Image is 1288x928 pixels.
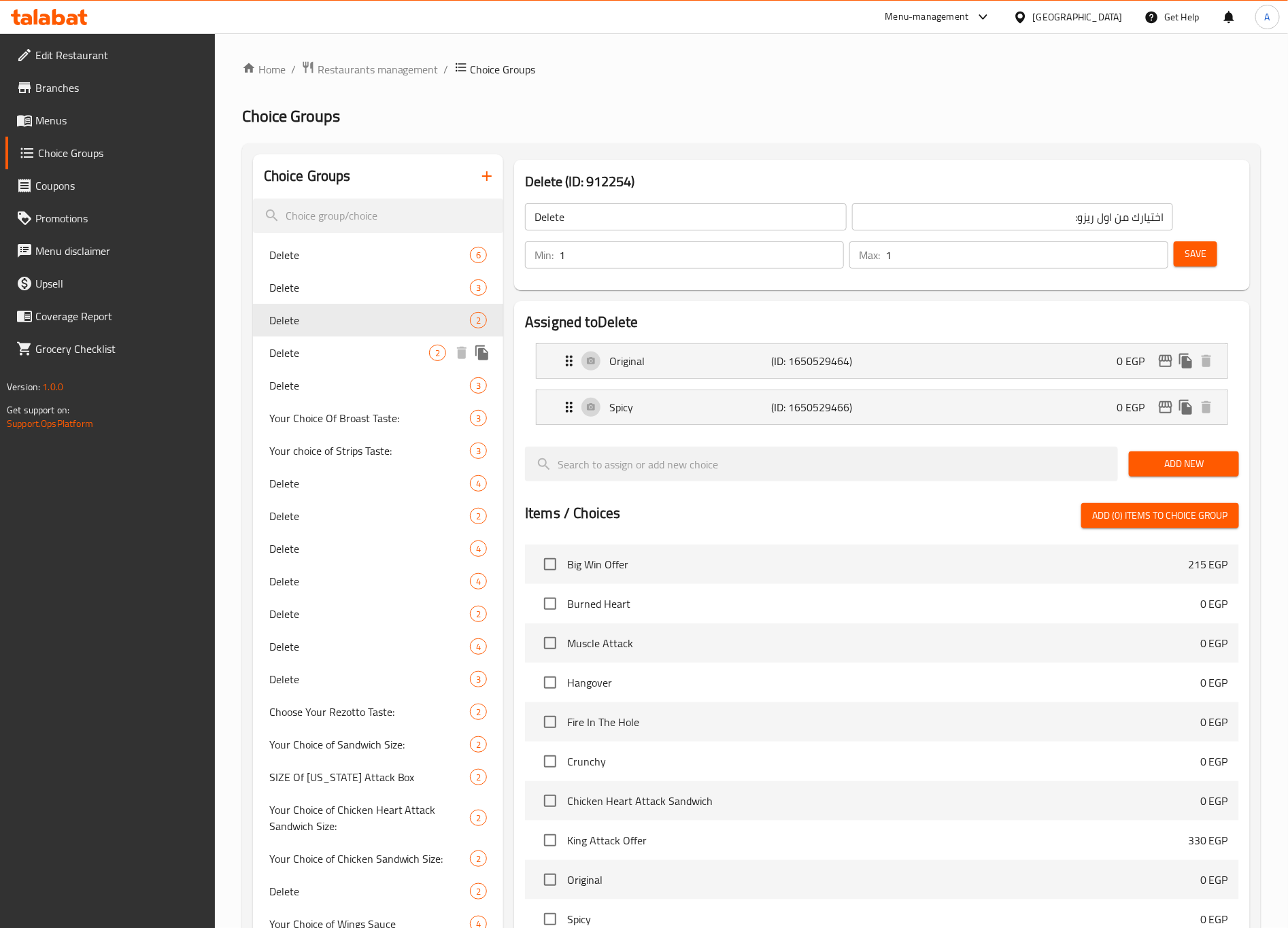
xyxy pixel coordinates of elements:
[1176,351,1196,371] button: duplicate
[471,853,486,865] span: 2
[5,300,215,332] a: Coverage Report
[253,630,504,663] div: Delete4
[1196,351,1217,371] button: delete
[471,281,486,294] span: 3
[471,477,486,490] span: 4
[471,575,486,588] span: 4
[269,540,470,557] span: Delete
[7,401,69,419] span: Get support on:
[269,883,470,899] span: Delete
[1129,451,1239,477] button: Add New
[525,171,1239,192] h3: Delete (ID: 912254)
[1033,10,1123,24] div: [GEOGRAPHIC_DATA]
[269,704,470,720] span: Choose Your Rezotto Taste:
[5,104,215,137] a: Menus
[253,239,504,271] div: Delete6
[35,177,204,194] span: Coupons
[35,243,204,259] span: Menu disclaimer
[253,337,504,369] div: Delete2deleteduplicate
[5,39,215,71] a: Edit Restaurant
[859,247,880,263] p: Max:
[253,761,504,793] div: SIZE Of [US_STATE] Attack Box2
[471,61,536,78] span: Choice Groups
[771,399,879,415] p: (ID: 1650529466)
[1200,714,1228,730] p: 0 EGP
[525,447,1118,481] input: search
[471,608,486,621] span: 2
[452,343,472,363] button: delete
[5,71,215,104] a: Branches
[471,379,486,392] span: 3
[1200,674,1228,691] p: 0 EGP
[269,802,470,834] span: Your Choice of Chicken Heart Attack Sandwich Size:
[5,169,215,202] a: Coupons
[269,247,470,263] span: Delete
[269,279,470,296] span: Delete
[5,332,215,365] a: Grocery Checklist
[253,728,504,761] div: Your Choice of Sandwich Size:2
[253,199,504,233] input: search
[471,771,486,784] span: 2
[567,635,1200,651] span: Muscle Attack
[38,145,204,161] span: Choice Groups
[5,267,215,300] a: Upsell
[1200,753,1228,770] p: 0 EGP
[1200,793,1228,809] p: 0 EGP
[7,378,40,396] span: Version:
[471,812,486,825] span: 2
[567,714,1200,730] span: Fire In The Hole
[7,415,93,432] a: Support.OpsPlatform
[253,695,504,728] div: Choose Your Rezotto Taste:2
[269,736,470,753] span: Your Choice of Sandwich Size:
[1140,456,1228,472] span: Add New
[253,467,504,500] div: Delete4
[253,271,504,304] div: Delete3
[537,390,1227,424] div: Expand
[1196,397,1217,417] button: delete
[537,344,1227,378] div: Expand
[253,500,504,532] div: Delete2
[885,9,969,25] div: Menu-management
[525,384,1239,430] li: Expand
[242,61,286,78] a: Home
[253,304,504,337] div: Delete2
[430,347,445,360] span: 2
[269,850,470,867] span: Your Choice of Chicken Sandwich Size:
[318,61,439,78] span: Restaurants management
[253,434,504,467] div: Your choice of Strips Taste:3
[264,166,351,186] h2: Choice Groups
[35,47,204,63] span: Edit Restaurant
[525,503,620,523] h2: Items / Choices
[471,885,486,898] span: 2
[567,596,1200,612] span: Burned Heart
[471,738,486,751] span: 2
[269,638,470,655] span: Delete
[567,793,1200,809] span: Chicken Heart Attack Sandwich
[1188,556,1228,572] p: 215 EGP
[269,508,470,524] span: Delete
[1200,596,1228,612] p: 0 EGP
[771,353,879,369] p: (ID: 1650529464)
[567,674,1200,691] span: Hangover
[1117,353,1155,369] p: 0 EGP
[471,249,486,262] span: 6
[567,832,1188,848] span: King Attack Offer
[1188,832,1228,848] p: 330 EGP
[1200,872,1228,888] p: 0 EGP
[567,911,1200,927] span: Spicy
[242,101,340,131] span: Choice Groups
[535,247,554,263] p: Min:
[471,640,486,653] span: 4
[269,410,470,426] span: Your Choice Of Broast Taste:
[471,673,486,686] span: 3
[472,343,492,363] button: duplicate
[269,345,429,361] span: Delete
[536,708,564,736] span: Select choice
[253,532,504,565] div: Delete4
[253,842,504,875] div: Your Choice of Chicken Sandwich Size:2
[253,565,504,598] div: Delete4
[1092,507,1228,524] span: Add (0) items to choice group
[253,663,504,695] div: Delete3
[291,61,296,78] li: /
[5,202,215,235] a: Promotions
